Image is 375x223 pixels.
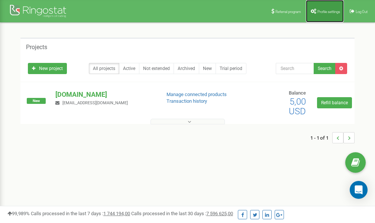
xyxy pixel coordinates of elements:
[89,63,119,74] a: All projects
[289,96,306,117] span: 5,00 USD
[310,132,332,143] span: 1 - 1 of 1
[167,92,227,97] a: Manage connected products
[276,63,314,74] input: Search
[317,97,352,108] a: Refill balance
[62,101,128,105] span: [EMAIL_ADDRESS][DOMAIN_NAME]
[216,63,246,74] a: Trial period
[317,10,340,14] span: Profile settings
[314,63,336,74] button: Search
[7,211,30,216] span: 99,989%
[206,211,233,216] u: 7 596 625,00
[167,98,207,104] a: Transaction history
[356,10,368,14] span: Log Out
[131,211,233,216] span: Calls processed in the last 30 days :
[199,63,216,74] a: New
[119,63,139,74] a: Active
[350,181,368,199] div: Open Intercom Messenger
[26,44,47,51] h5: Projects
[275,10,301,14] span: Referral program
[28,63,67,74] a: New project
[174,63,199,74] a: Archived
[139,63,174,74] a: Not extended
[289,90,306,96] span: Balance
[27,98,46,104] span: New
[55,90,154,99] p: [DOMAIN_NAME]
[31,211,130,216] span: Calls processed in the last 7 days :
[310,125,355,151] nav: ...
[103,211,130,216] u: 1 744 194,00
